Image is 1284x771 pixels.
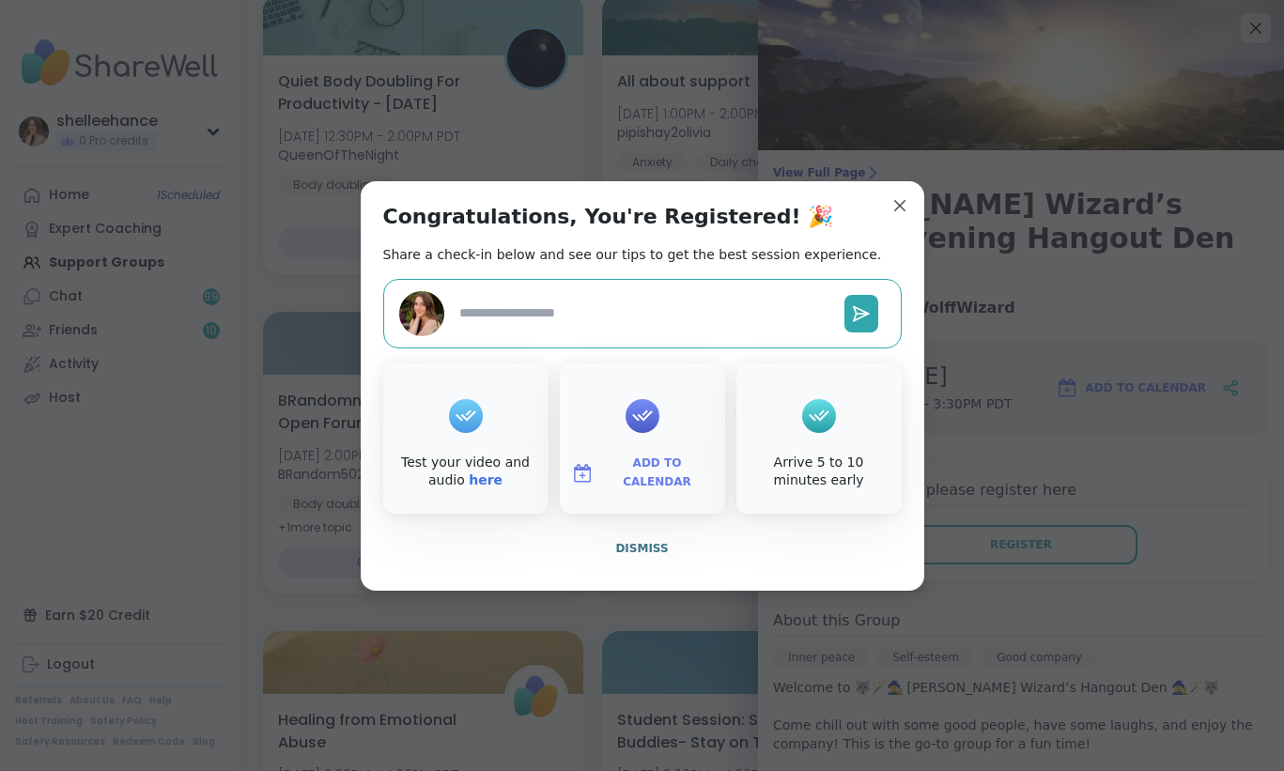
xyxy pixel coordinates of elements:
[383,529,902,568] button: Dismiss
[601,455,714,491] span: Add to Calendar
[740,454,898,490] div: Arrive 5 to 10 minutes early
[615,542,668,555] span: Dismiss
[387,454,545,490] div: Test your video and audio
[383,245,882,264] h2: Share a check-in below and see our tips to get the best session experience.
[564,454,721,493] button: Add to Calendar
[469,472,503,487] a: here
[383,204,834,230] h1: Congratulations, You're Registered! 🎉
[571,462,594,485] img: ShareWell Logomark
[399,291,444,336] img: shelleehance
